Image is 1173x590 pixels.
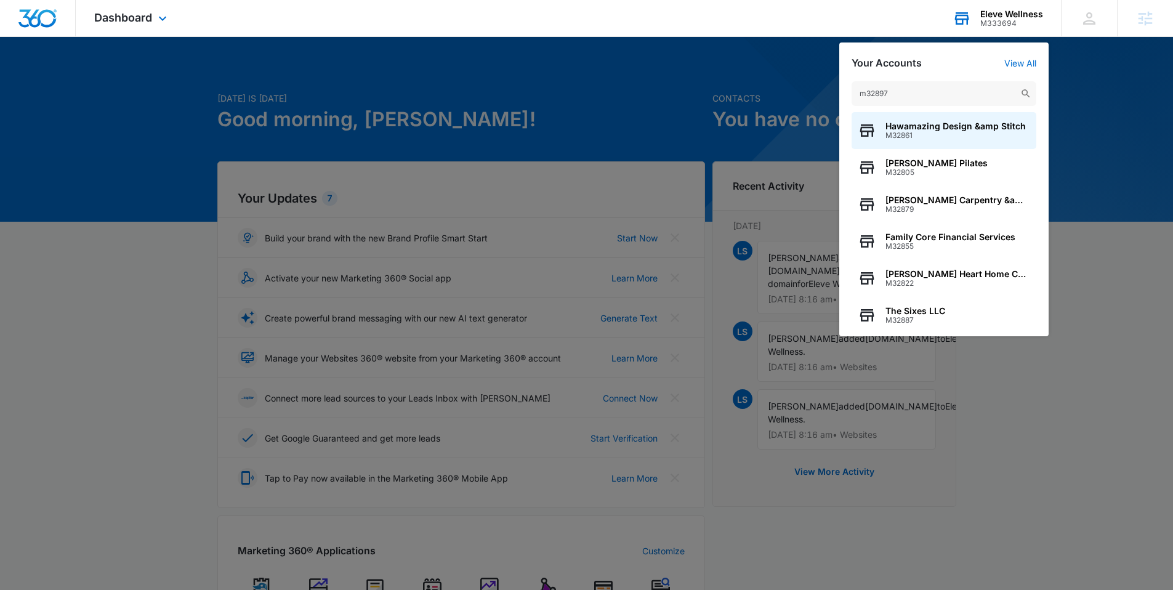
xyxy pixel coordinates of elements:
[852,260,1036,297] button: [PERSON_NAME] Heart Home CareM32822
[885,131,1026,140] span: M32861
[852,57,922,69] h2: Your Accounts
[885,306,945,316] span: The Sixes LLC
[885,158,988,168] span: [PERSON_NAME] Pilates
[852,223,1036,260] button: Family Core Financial ServicesM32855
[852,297,1036,334] button: The Sixes LLCM32887
[94,11,152,24] span: Dashboard
[885,269,1030,279] span: [PERSON_NAME] Heart Home Care
[885,195,1030,205] span: [PERSON_NAME] Carpentry &amp Construction, Inc
[980,19,1043,28] div: account id
[1004,58,1036,68] a: View All
[852,112,1036,149] button: Hawamazing Design &amp StitchM32861
[885,205,1030,214] span: M32879
[885,121,1026,131] span: Hawamazing Design &amp Stitch
[980,9,1043,19] div: account name
[852,149,1036,186] button: [PERSON_NAME] PilatesM32805
[885,242,1015,251] span: M32855
[885,232,1015,242] span: Family Core Financial Services
[885,316,945,325] span: M32887
[852,186,1036,223] button: [PERSON_NAME] Carpentry &amp Construction, IncM32879
[885,279,1030,288] span: M32822
[852,81,1036,106] input: Search Accounts
[885,168,988,177] span: M32805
